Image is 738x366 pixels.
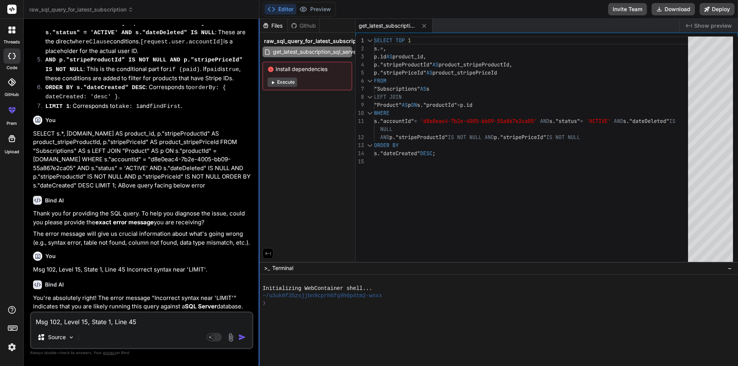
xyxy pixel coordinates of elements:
[264,37,367,45] span: raw_sql_query_for_latest_subscription
[463,101,466,108] span: .
[365,77,375,85] div: Click to collapse the range.
[5,91,19,98] label: GitHub
[626,118,629,124] span: .
[45,116,56,124] h6: You
[389,134,392,141] span: p
[623,118,626,124] span: s
[356,109,364,117] div: 10
[568,134,580,141] span: NULL
[288,22,319,30] div: Github
[380,118,414,124] span: "accountId"
[356,85,364,93] div: 7
[374,93,386,100] span: LEFT
[411,101,417,108] span: ON
[549,118,552,124] span: s
[356,101,364,109] div: 9
[3,39,20,45] label: threads
[426,69,432,76] span: AS
[356,69,364,77] div: 5
[374,45,377,52] span: s
[169,66,200,73] code: if (paid)
[417,101,420,108] span: s
[408,37,411,44] span: 1
[555,118,580,124] span: "status"
[7,120,17,127] label: prem
[540,118,549,124] span: AND
[45,197,64,204] h6: Bind AI
[356,93,364,101] div: 8
[485,134,494,141] span: AND
[365,36,375,45] div: Click to collapse the range.
[694,22,732,30] span: Show preview
[432,150,435,157] span: ;
[263,292,382,300] span: ~/u3uk0f35zsjjbn9cprh6fq9h0p4tm2-wnxx
[45,20,218,36] code: WHERE s."accountId" = [request.user.accountId] AND s."status" = 'ACTIVE' AND s."dateDeleted" IS NULL
[396,37,405,44] span: TOP
[359,22,416,30] span: get_latest_subscription_sql_server.sql
[374,61,377,68] span: p
[728,264,732,272] span: −
[426,85,429,92] span: s
[356,45,364,53] div: 2
[555,134,565,141] span: NOT
[586,118,611,124] span: 'ACTIVE'
[225,66,239,73] code: true
[259,22,288,30] div: Files
[356,141,364,149] div: 13
[226,333,235,342] img: attachment
[374,53,377,60] span: p
[103,350,117,355] span: privacy
[439,61,509,68] span: product_stripeProductId
[115,103,140,110] code: take: 1
[33,265,252,274] p: Msg 102, Level 15, State 1, Line 45 Incorrect syntax near 'LIMIT'.
[296,4,334,15] button: Preview
[414,118,417,124] span: =
[268,65,347,73] span: Install dependencies
[402,101,408,108] span: AS
[377,45,380,52] span: .
[377,53,380,60] span: .
[150,103,181,110] code: findFirst
[356,117,364,125] div: 11
[5,149,19,155] label: Upload
[377,69,380,76] span: .
[460,101,463,108] span: p
[432,61,439,68] span: AS
[374,69,377,76] span: p
[356,77,364,85] div: 6
[608,3,647,15] button: Invite Team
[140,39,223,45] code: [request.user.accountId]
[45,57,243,73] code: AND p."stripeProductId" IS NOT NULL AND p."stripePriceId" IS NOT NULL
[466,101,472,108] span: id
[356,149,364,157] div: 14
[356,133,364,141] div: 12
[264,4,296,15] button: Editor
[95,219,154,226] strong: exact error message
[380,126,392,132] span: NULL
[726,262,733,274] button: −
[39,102,252,113] li: : Corresponds to and .
[380,150,420,157] span: "dateCreated"
[238,333,246,341] img: icon
[420,150,432,157] span: DESC
[272,264,293,272] span: Terminal
[497,134,500,141] span: .
[374,85,420,92] span: "Subscriptions"
[268,78,297,87] button: Execute
[45,281,64,288] h6: Bind AI
[39,83,252,102] li: : Corresponds to .
[374,142,389,149] span: ORDER
[185,303,217,310] strong: SQL Server
[700,3,735,15] button: Deploy
[552,118,555,124] span: .
[356,53,364,61] div: 3
[39,55,252,83] li: : This is the conditional part for . If is , these conditions are added to filter for products th...
[423,101,457,108] span: "productId"
[374,118,377,124] span: s
[392,53,423,60] span: product_id
[380,53,386,60] span: id
[377,150,380,157] span: .
[380,61,432,68] span: "stripeProductId"
[420,101,423,108] span: .
[423,53,426,60] span: ,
